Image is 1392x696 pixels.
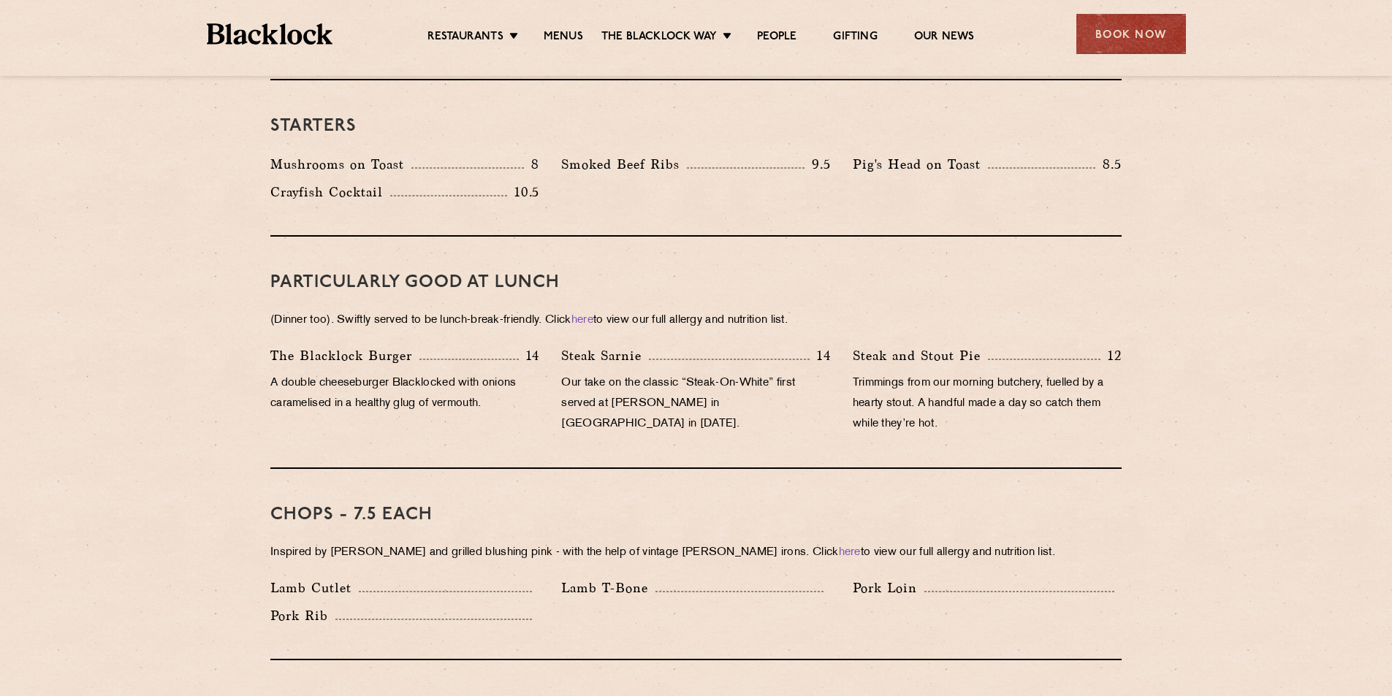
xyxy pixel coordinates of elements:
[427,30,503,46] a: Restaurants
[853,345,988,366] p: Steak and Stout Pie
[270,182,390,202] p: Crayfish Cocktail
[561,373,830,435] p: Our take on the classic “Steak-On-White” first served at [PERSON_NAME] in [GEOGRAPHIC_DATA] in [D...
[561,154,687,175] p: Smoked Beef Ribs
[544,30,583,46] a: Menus
[270,373,539,414] p: A double cheeseburger Blacklocked with onions caramelised in a healthy glug of vermouth.
[601,30,717,46] a: The Blacklock Way
[270,605,335,626] p: Pork Rib
[853,578,924,598] p: Pork Loin
[270,273,1122,292] h3: PARTICULARLY GOOD AT LUNCH
[1076,14,1186,54] div: Book Now
[571,315,593,326] a: here
[519,346,540,365] p: 14
[805,155,831,174] p: 9.5
[207,23,333,45] img: BL_Textured_Logo-footer-cropped.svg
[524,155,539,174] p: 8
[810,346,831,365] p: 14
[757,30,796,46] a: People
[853,373,1122,435] p: Trimmings from our morning butchery, fuelled by a hearty stout. A handful made a day so catch the...
[270,117,1122,136] h3: Starters
[853,154,988,175] p: Pig's Head on Toast
[270,345,419,366] p: The Blacklock Burger
[1095,155,1122,174] p: 8.5
[270,505,1122,524] h3: Chops - 7.5 each
[839,547,861,558] a: here
[270,543,1122,563] p: Inspired by [PERSON_NAME] and grilled blushing pink - with the help of vintage [PERSON_NAME] iron...
[561,578,655,598] p: Lamb T-Bone
[1100,346,1122,365] p: 12
[507,183,539,202] p: 10.5
[270,578,359,598] p: Lamb Cutlet
[561,345,649,366] p: Steak Sarnie
[833,30,877,46] a: Gifting
[270,310,1122,331] p: (Dinner too). Swiftly served to be lunch-break-friendly. Click to view our full allergy and nutri...
[270,154,411,175] p: Mushrooms on Toast
[914,30,975,46] a: Our News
